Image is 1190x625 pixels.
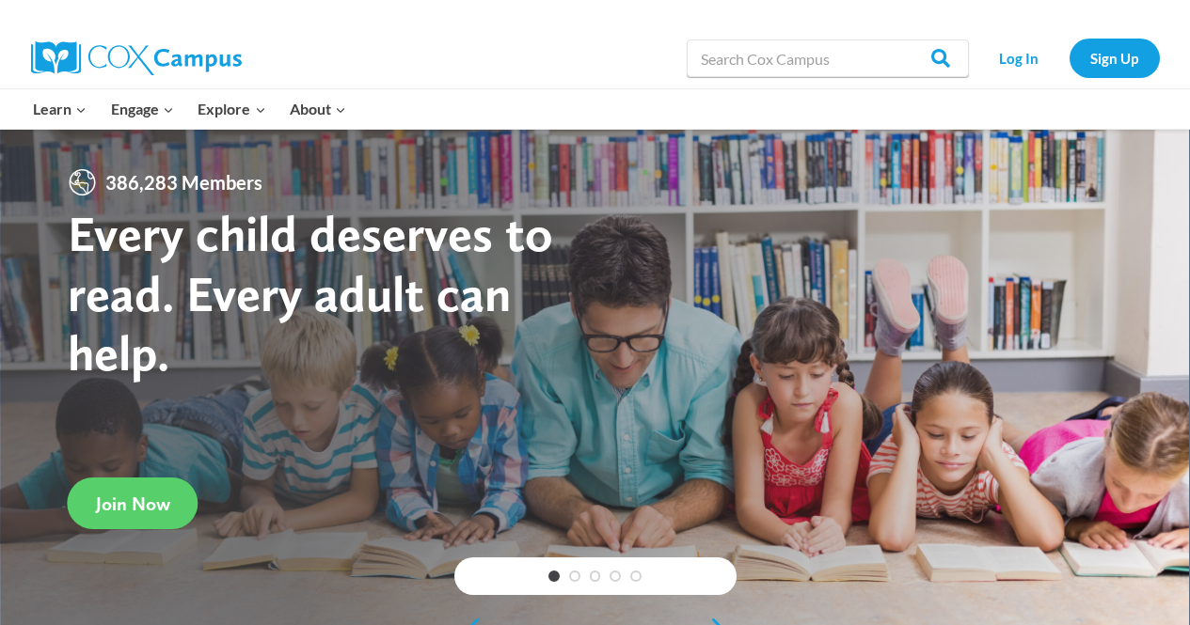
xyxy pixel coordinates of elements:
a: 5 [630,570,642,582]
span: Join Now [96,492,170,515]
img: Cox Campus [31,41,242,75]
a: Sign Up [1070,39,1160,77]
nav: Primary Navigation [22,89,358,129]
span: 386,283 Members [98,167,270,197]
a: 3 [590,570,601,582]
a: 2 [569,570,580,582]
nav: Secondary Navigation [978,39,1160,77]
a: 1 [548,570,560,582]
span: Engage [111,97,174,121]
strong: Every child deserves to read. Every adult can help. [68,203,553,383]
a: Log In [978,39,1060,77]
span: About [290,97,346,121]
input: Search Cox Campus [687,39,969,77]
a: Join Now [68,477,198,529]
span: Learn [33,97,87,121]
a: 4 [610,570,621,582]
span: Explore [198,97,265,121]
